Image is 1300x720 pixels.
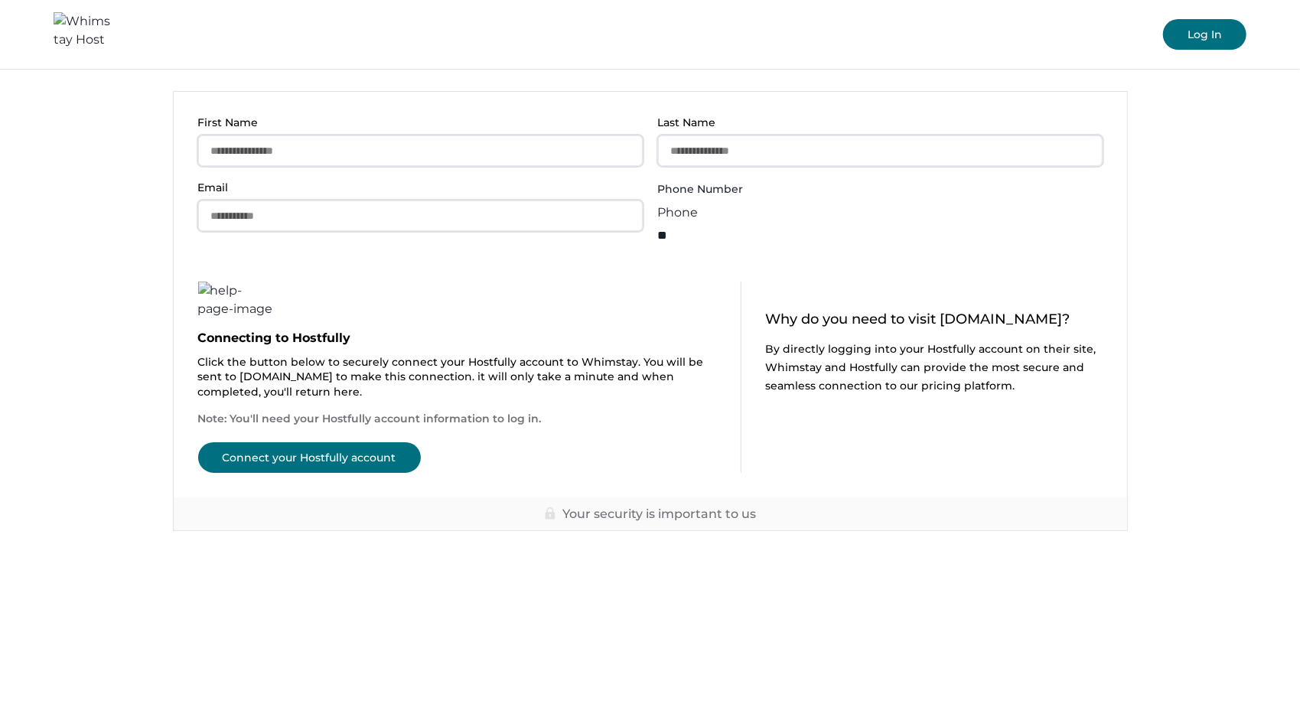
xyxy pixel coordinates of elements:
[658,204,780,222] div: Phone
[198,355,716,400] p: Click the button below to securely connect your Hostfully account to Whimstay. You will be sent t...
[54,12,115,57] img: Whimstay Host
[1163,19,1246,50] button: Log In
[562,507,756,522] p: Your security is important to us
[198,412,716,427] p: Note: You'll need your Hostfully account information to log in.
[198,116,634,129] p: First Name
[198,331,716,346] p: Connecting to Hostfully
[198,282,275,318] img: help-page-image
[766,340,1103,395] p: By directly logging into your Hostfully account on their site, Whimstay and Hostfully can provide...
[198,181,634,194] p: Email
[198,442,421,473] button: Connect your Hostfully account
[766,312,1103,327] p: Why do you need to visit [DOMAIN_NAME]?
[658,181,1093,197] label: Phone Number
[658,116,1093,129] p: Last Name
